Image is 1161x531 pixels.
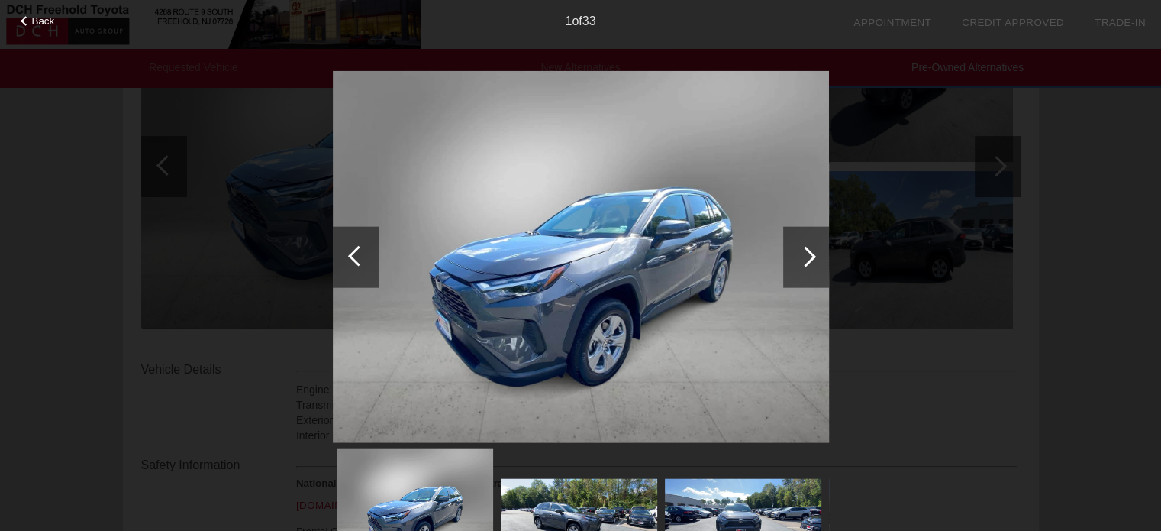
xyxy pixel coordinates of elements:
[1095,17,1146,28] a: Trade-In
[582,15,596,28] span: 33
[853,17,931,28] a: Appointment
[565,15,572,28] span: 1
[32,15,55,27] span: Back
[962,17,1064,28] a: Credit Approved
[333,70,829,443] img: d838abc7d24f7ddd263db8c91f7f004ex.jpg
